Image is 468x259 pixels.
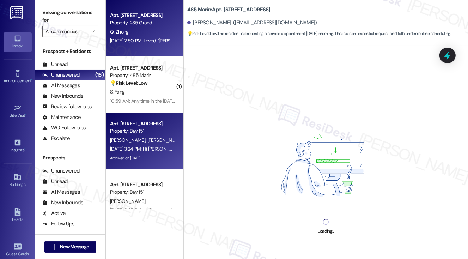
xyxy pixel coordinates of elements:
div: 10:59 AM: Any time in the [DATE] morning would be fine [110,98,223,104]
span: • [25,112,26,117]
div: Unanswered [42,167,80,175]
div: Prospects + Residents [35,48,105,55]
a: Insights • [4,137,32,156]
div: Loading... [318,228,334,235]
div: Follow Ups [42,220,75,228]
div: Unanswered [42,71,80,79]
button: New Message [44,241,97,253]
span: [PERSON_NAME] [110,198,145,204]
div: Property: Bay 151 [110,127,175,135]
div: All Messages [42,188,80,196]
b: 485 Marin: Apt. [STREET_ADDRESS] [187,6,271,13]
div: Unread [42,178,68,185]
div: Apt. [STREET_ADDRESS] [110,12,175,19]
div: [PERSON_NAME]. ([EMAIL_ADDRESS][DOMAIN_NAME]) [187,19,317,26]
div: Apt. [STREET_ADDRESS] [110,64,175,72]
a: Inbox [4,32,32,52]
div: Archived on [DATE] [109,154,176,163]
span: • [24,146,25,151]
span: • [31,77,32,82]
a: Site Visit • [4,102,32,121]
a: Leads [4,206,32,225]
i:  [91,29,95,34]
div: Property: 235 Grand [110,19,175,26]
span: New Message [60,243,89,251]
span: S. Yang [110,89,124,95]
div: Unread [42,61,68,68]
input: All communities [45,26,87,37]
span: [PERSON_NAME] [147,137,183,143]
span: : The resident is requesting a service appointment [DATE] morning. This is a non-essential reques... [187,30,451,37]
div: Maintenance [42,114,81,121]
div: New Inbounds [42,199,83,206]
span: [PERSON_NAME] [110,137,147,143]
i:  [52,244,57,250]
strong: 💡 Risk Level: Low [110,80,147,86]
div: Apt. [STREET_ADDRESS] [110,120,175,127]
div: Property: Bay 151 [110,188,175,196]
label: Viewing conversations for [42,7,98,26]
div: (16) [93,70,105,80]
div: Prospects [35,154,105,162]
div: WO Follow-ups [42,124,86,132]
div: New Inbounds [42,92,83,100]
div: Escalate [42,135,70,142]
div: Active [42,210,66,217]
img: ResiDesk Logo [10,6,25,19]
div: Apt. [STREET_ADDRESS] [110,181,175,188]
div: Review follow-ups [42,103,92,110]
strong: 💡 Risk Level: Low [187,31,217,36]
div: Property: 485 Marin [110,72,175,79]
span: Q. Zhong [110,29,128,35]
a: Buildings [4,171,32,190]
div: All Messages [42,82,80,89]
